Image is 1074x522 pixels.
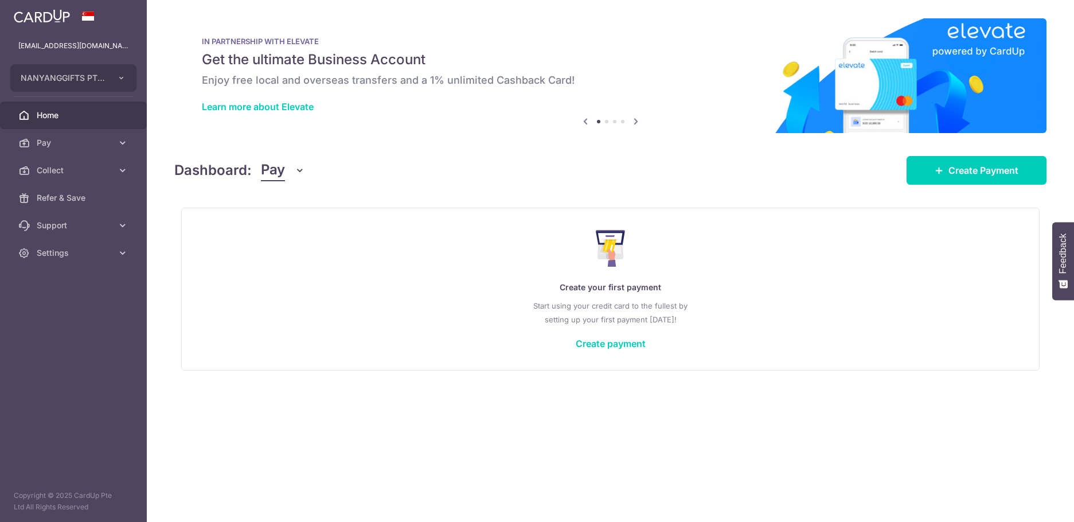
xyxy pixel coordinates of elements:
[1052,222,1074,300] button: Feedback - Show survey
[174,160,252,181] h4: Dashboard:
[21,72,106,84] span: NANYANGGIFTS PTE. LTD.
[261,159,305,181] button: Pay
[10,64,136,92] button: NANYANGGIFTS PTE. LTD.
[205,299,1016,326] p: Start using your credit card to the fullest by setting up your first payment [DATE]!
[202,50,1019,69] h5: Get the ultimate Business Account
[202,37,1019,46] p: IN PARTNERSHIP WITH ELEVATE
[205,281,1016,294] p: Create your first payment
[37,165,112,176] span: Collect
[202,73,1019,87] h6: Enjoy free local and overseas transfers and a 1% unlimited Cashback Card!
[37,192,112,204] span: Refer & Save
[261,159,285,181] span: Pay
[37,137,112,149] span: Pay
[576,338,646,349] a: Create payment
[37,247,112,259] span: Settings
[37,110,112,121] span: Home
[1000,488,1063,516] iframe: Opens a widget where you can find more information
[18,40,128,52] p: [EMAIL_ADDRESS][DOMAIN_NAME]
[907,156,1046,185] a: Create Payment
[14,9,70,23] img: CardUp
[174,18,1046,133] img: Renovation banner
[596,230,625,267] img: Make Payment
[37,220,112,231] span: Support
[948,163,1018,177] span: Create Payment
[1058,233,1068,274] span: Feedback
[202,101,314,112] a: Learn more about Elevate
